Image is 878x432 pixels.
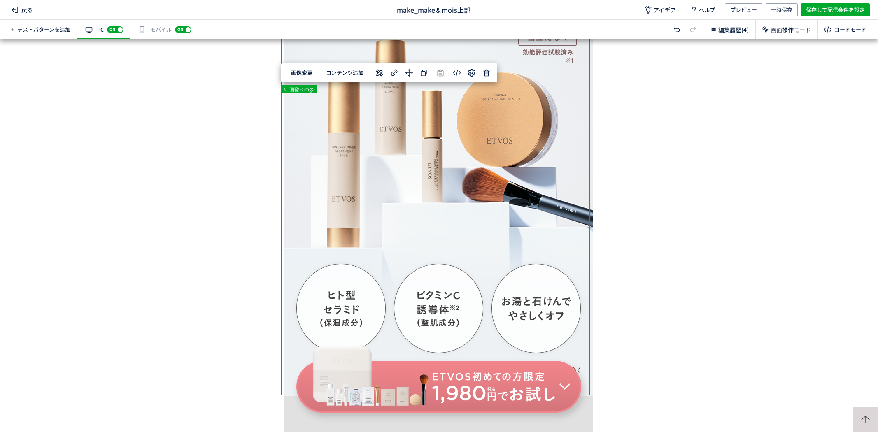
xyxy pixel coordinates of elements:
span: ヘルプ [699,3,715,16]
span: on [109,26,115,31]
span: プレビュー [730,3,757,16]
span: on [177,26,183,31]
a: ヘルプ [682,3,722,16]
button: 画像変更 [286,67,317,79]
button: 保存して配信条件を設定 [801,3,870,16]
span: テストパターンを追加 [17,26,70,34]
span: 保存して配信条件を設定 [806,3,865,16]
span: 戻る [8,3,36,16]
span: アイデア [653,6,676,14]
img: ETVOS初めての方限定 1,980円 税込 でお試し [284,303,593,393]
span: 画像 <img> [288,86,317,93]
button: 一時保存 [766,3,798,16]
div: コードモード [834,26,866,34]
button: コンテンツ追加 [321,67,368,79]
span: 一時保存 [771,3,792,16]
span: 画面操作モード [771,26,811,34]
button: プレビュー [725,3,762,16]
span: 編集履歴(4) [718,26,749,34]
span: make_make＆mois上部 [397,5,470,14]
